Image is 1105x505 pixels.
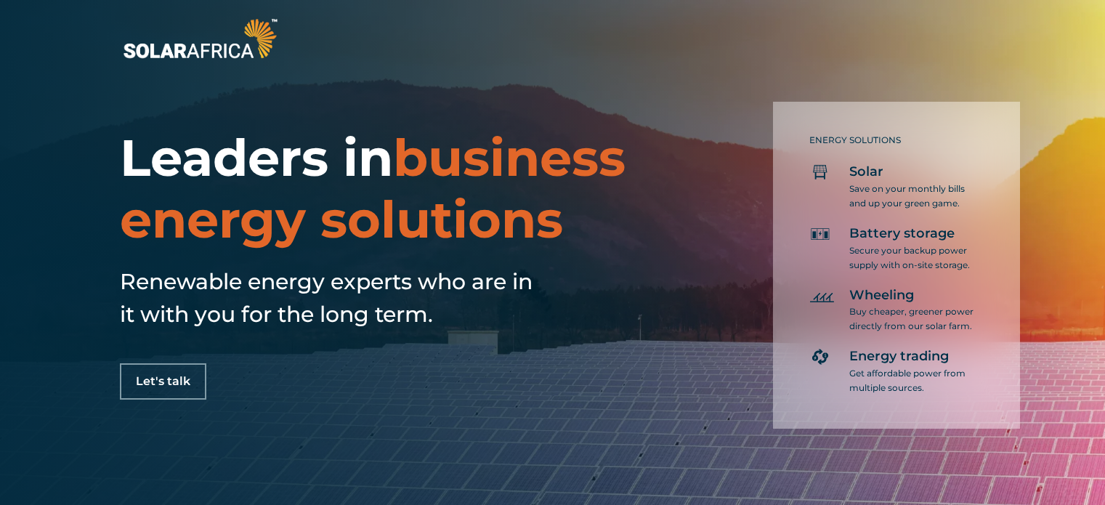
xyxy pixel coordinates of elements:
p: Secure your backup power supply with on-site storage. [849,243,976,272]
h1: Leaders in [120,127,647,251]
h5: Renewable energy experts who are in it with you for the long term. [120,265,541,331]
span: Battery storage [849,225,955,243]
h5: ENERGY SOLUTIONS [809,135,976,145]
span: Energy trading [849,348,949,365]
p: Buy cheaper, greener power directly from our solar farm. [849,304,976,334]
p: Save on your monthly bills and up your green game. [849,182,976,211]
span: business energy solutions [120,126,626,251]
span: Solar [849,163,883,181]
span: Wheeling [849,287,914,304]
p: Get affordable power from multiple sources. [849,366,976,395]
a: Let's talk [120,363,206,400]
span: Let's talk [136,376,190,387]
